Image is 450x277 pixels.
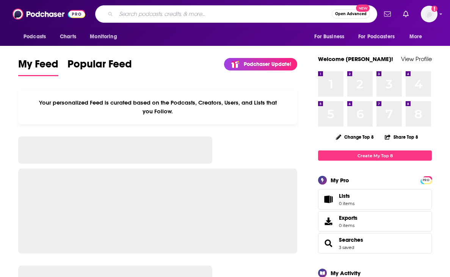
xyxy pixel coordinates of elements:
span: Exports [339,214,357,221]
a: Popular Feed [67,58,132,76]
a: Lists [318,189,432,210]
span: Charts [60,31,76,42]
button: open menu [404,30,432,44]
div: My Pro [331,177,349,184]
a: Searches [321,238,336,249]
span: More [409,31,422,42]
span: New [356,5,370,12]
span: Podcasts [24,31,46,42]
button: Share Top 8 [384,130,419,144]
a: Exports [318,211,432,232]
span: 0 items [339,223,357,228]
button: open menu [18,30,56,44]
a: Show notifications dropdown [400,8,412,20]
span: Exports [321,216,336,227]
span: Open Advanced [335,12,367,16]
span: Lists [339,192,354,199]
a: Show notifications dropdown [381,8,394,20]
span: Lists [321,194,336,205]
div: Search podcasts, credits, & more... [95,5,377,23]
div: My Activity [331,269,361,277]
a: Searches [339,236,363,243]
a: 3 saved [339,245,354,250]
span: Searches [318,233,432,254]
a: Charts [55,30,81,44]
button: Open AdvancedNew [332,9,370,19]
button: Change Top 8 [331,132,378,142]
span: 0 items [339,201,354,206]
span: My Feed [18,58,58,75]
a: View Profile [401,55,432,63]
a: Create My Top 8 [318,150,432,161]
span: Logged in as harrycunnane [421,6,437,22]
p: Podchaser Update! [244,61,291,67]
img: Podchaser - Follow, Share and Rate Podcasts [13,7,85,21]
a: Welcome [PERSON_NAME]! [318,55,393,63]
span: For Business [314,31,344,42]
input: Search podcasts, credits, & more... [116,8,332,20]
svg: Add a profile image [431,6,437,12]
img: User Profile [421,6,437,22]
span: Lists [339,192,350,199]
a: My Feed [18,58,58,76]
button: open menu [353,30,406,44]
a: PRO [422,177,431,183]
div: Your personalized Feed is curated based on the Podcasts, Creators, Users, and Lists that you Follow. [18,90,297,124]
button: Show profile menu [421,6,437,22]
button: open menu [85,30,127,44]
span: Popular Feed [67,58,132,75]
span: Monitoring [90,31,117,42]
span: For Podcasters [358,31,395,42]
button: open menu [309,30,354,44]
